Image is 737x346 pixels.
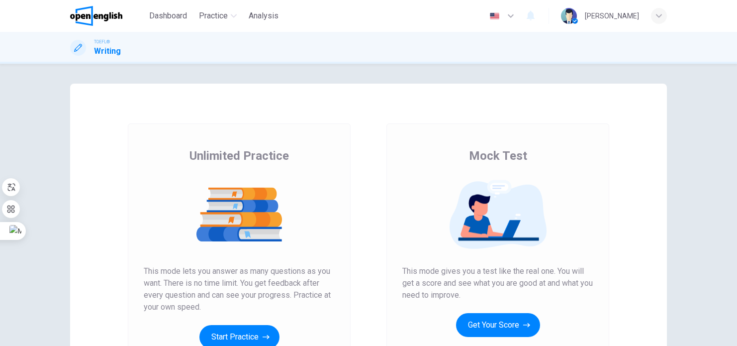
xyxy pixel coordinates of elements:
span: Analysis [249,10,278,22]
button: Dashboard [145,7,191,25]
img: Profile picture [561,8,577,24]
span: Unlimited Practice [189,148,289,164]
a: OpenEnglish logo [70,6,145,26]
button: Practice [195,7,241,25]
span: Mock Test [469,148,527,164]
img: en [488,12,501,20]
img: OpenEnglish logo [70,6,122,26]
h1: Writing [94,45,121,57]
span: Dashboard [149,10,187,22]
div: [PERSON_NAME] [585,10,639,22]
span: Practice [199,10,228,22]
span: This mode lets you answer as many questions as you want. There is no time limit. You get feedback... [144,265,335,313]
span: TOEFL® [94,38,110,45]
button: Analysis [245,7,282,25]
span: This mode gives you a test like the real one. You will get a score and see what you are good at a... [402,265,593,301]
button: Get Your Score [456,313,540,337]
